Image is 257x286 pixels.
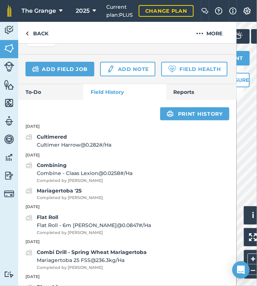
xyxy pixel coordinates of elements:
img: svg+xml;base64,PHN2ZyB4bWxucz0iaHR0cDovL3d3dy53My5vcmcvMjAwMC9zdmciIHdpZHRoPSIxOSIgaGVpZ2h0PSIyNC... [167,110,174,118]
strong: Flat Roll [37,214,58,221]
img: A question mark icon [214,7,223,15]
span: Completed by [PERSON_NAME] [37,195,103,202]
img: svg+xml;base64,PD94bWwgdmVyc2lvbj0iMS4wIiBlbmNvZGluZz0idXRmLTgiPz4KPCEtLSBHZW5lcmF0b3I6IEFkb2JlIE... [107,65,115,74]
p: [DATE] [18,123,237,130]
img: svg+xml;base64,PD94bWwgdmVyc2lvbj0iMS4wIiBlbmNvZGluZz0idXRmLTgiPz4KPCEtLSBHZW5lcmF0b3I6IEFkb2JlIE... [25,249,32,257]
a: Combi Drill - Spring Wheat MariagertobaMariagertoba 25 FSS@236.3kg/HaCompleted by [PERSON_NAME] [25,249,147,271]
img: svg+xml;base64,PD94bWwgdmVyc2lvbj0iMS4wIiBlbmNvZGluZz0idXRmLTgiPz4KPCEtLSBHZW5lcmF0b3I6IEFkb2JlIE... [4,152,14,163]
img: svg+xml;base64,PD94bWwgdmVyc2lvbj0iMS4wIiBlbmNvZGluZz0idXRmLTgiPz4KPCEtLSBHZW5lcmF0b3I6IEFkb2JlIE... [4,61,14,72]
span: Flat Roll - 6m [PERSON_NAME] @ 0.0847 # / Ha [37,222,151,230]
img: svg+xml;base64,PHN2ZyB4bWxucz0iaHR0cDovL3d3dy53My5vcmcvMjAwMC9zdmciIHdpZHRoPSI1NiIgaGVpZ2h0PSI2MC... [4,79,14,90]
a: Field History [83,84,166,100]
span: Completed by [PERSON_NAME] [37,178,133,184]
img: svg+xml;base64,PHN2ZyB4bWxucz0iaHR0cDovL3d3dy53My5vcmcvMjAwMC9zdmciIHdpZHRoPSI5IiBoZWlnaHQ9IjI0Ii... [25,29,29,38]
img: svg+xml;base64,PHN2ZyB4bWxucz0iaHR0cDovL3d3dy53My5vcmcvMjAwMC9zdmciIHdpZHRoPSIxNyIgaGVpZ2h0PSIxNy... [229,7,237,15]
div: Open Intercom Messenger [232,261,250,279]
img: svg+xml;base64,PD94bWwgdmVyc2lvbj0iMS4wIiBlbmNvZGluZz0idXRmLTgiPz4KPCEtLSBHZW5lcmF0b3I6IEFkb2JlIE... [25,214,32,222]
img: svg+xml;base64,PD94bWwgdmVyc2lvbj0iMS4wIiBlbmNvZGluZz0idXRmLTgiPz4KPCEtLSBHZW5lcmF0b3I6IEFkb2JlIE... [4,170,14,181]
a: Flat RollFlat Roll - 6m [PERSON_NAME]@0.0847#/HaCompleted by [PERSON_NAME] [25,214,151,236]
strong: Combi Drill - Spring Wheat Mariagertoba [37,249,147,256]
a: Field Health [161,62,227,76]
a: CultimeredCultimer Harrow@0.282#/Ha [25,133,111,149]
a: Back [18,22,56,43]
span: Completed by [PERSON_NAME] [37,230,151,237]
p: [DATE] [18,239,237,246]
span: The Grange [21,7,56,15]
span: Cultimer Harrow @ 0.282 # / Ha [37,141,111,149]
a: To-Do [18,84,83,100]
img: svg+xml;base64,PHN2ZyB4bWxucz0iaHR0cDovL3d3dy53My5vcmcvMjAwMC9zdmciIHdpZHRoPSI1NiIgaGVpZ2h0PSI2MC... [4,98,14,108]
img: svg+xml;base64,PD94bWwgdmVyc2lvbj0iMS4wIiBlbmNvZGluZz0idXRmLTgiPz4KPCEtLSBHZW5lcmF0b3I6IEFkb2JlIE... [4,116,14,127]
span: Mariagertoba 25 FSS @ 236.3 kg / Ha [37,257,147,265]
img: svg+xml;base64,PD94bWwgdmVyc2lvbj0iMS4wIiBlbmNvZGluZz0idXRmLTgiPz4KPCEtLSBHZW5lcmF0b3I6IEFkb2JlIE... [25,187,32,195]
img: svg+xml;base64,PHN2ZyB4bWxucz0iaHR0cDovL3d3dy53My5vcmcvMjAwMC9zdmciIHdpZHRoPSI1NiIgaGVpZ2h0PSI2MC... [4,43,14,54]
img: svg+xml;base64,PD94bWwgdmVyc2lvbj0iMS4wIiBlbmNvZGluZz0idXRmLTgiPz4KPCEtLSBHZW5lcmF0b3I6IEFkb2JlIE... [25,133,32,142]
p: [DATE] [18,274,237,281]
img: svg+xml;base64,PD94bWwgdmVyc2lvbj0iMS4wIiBlbmNvZGluZz0idXRmLTgiPz4KPCEtLSBHZW5lcmF0b3I6IEFkb2JlIE... [4,134,14,145]
img: fieldmargin Logo [7,5,11,17]
p: [DATE] [18,204,237,211]
a: Print history [160,107,229,120]
span: Completed by [PERSON_NAME] [37,265,147,271]
strong: Cultimered [37,134,67,140]
img: svg+xml;base64,PD94bWwgdmVyc2lvbj0iMS4wIiBlbmNvZGluZz0idXRmLTgiPz4KPCEtLSBHZW5lcmF0b3I6IEFkb2JlIE... [4,189,14,199]
a: Reports [166,84,237,100]
span: i [252,211,254,220]
p: [DATE] [18,152,237,159]
button: More [182,22,237,43]
span: Current plan : PLUS [106,3,133,19]
img: Two speech bubbles overlapping with the left bubble in the forefront [201,8,209,14]
a: Add field job [25,62,94,76]
img: svg+xml;base64,PD94bWwgdmVyc2lvbj0iMS4wIiBlbmNvZGluZz0idXRmLTgiPz4KPCEtLSBHZW5lcmF0b3I6IEFkb2JlIE... [231,29,245,44]
img: svg+xml;base64,PD94bWwgdmVyc2lvbj0iMS4wIiBlbmNvZGluZz0idXRmLTgiPz4KPCEtLSBHZW5lcmF0b3I6IEFkb2JlIE... [4,25,14,36]
img: Four arrows, one pointing top left, one top right, one bottom right and the last bottom left [249,233,257,241]
a: Change plan [139,5,194,17]
span: 2025 [76,7,90,15]
strong: Mariagertoba '25 [37,187,82,194]
img: svg+xml;base64,PHN2ZyB4bWxucz0iaHR0cDovL3d3dy53My5vcmcvMjAwMC9zdmciIHdpZHRoPSIyMCIgaGVpZ2h0PSIyNC... [196,29,203,38]
a: Mariagertoba '25Completed by [PERSON_NAME] [25,187,103,201]
span: Combine - Claas Lexion @ 0.0258 # / Ha [37,169,133,177]
strong: Combining [37,162,67,168]
img: svg+xml;base64,PD94bWwgdmVyc2lvbj0iMS4wIiBlbmNvZGluZz0idXRmLTgiPz4KPCEtLSBHZW5lcmF0b3I6IEFkb2JlIE... [25,161,32,170]
img: svg+xml;base64,PD94bWwgdmVyc2lvbj0iMS4wIiBlbmNvZGluZz0idXRmLTgiPz4KPCEtLSBHZW5lcmF0b3I6IEFkb2JlIE... [32,65,39,74]
a: Add note [100,62,155,76]
a: CombiningCombine - Claas Lexion@0.0258#/HaCompleted by [PERSON_NAME] [25,161,133,184]
img: A cog icon [243,7,252,15]
img: svg+xml;base64,PD94bWwgdmVyc2lvbj0iMS4wIiBlbmNvZGluZz0idXRmLTgiPz4KPCEtLSBHZW5lcmF0b3I6IEFkb2JlIE... [4,271,14,278]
